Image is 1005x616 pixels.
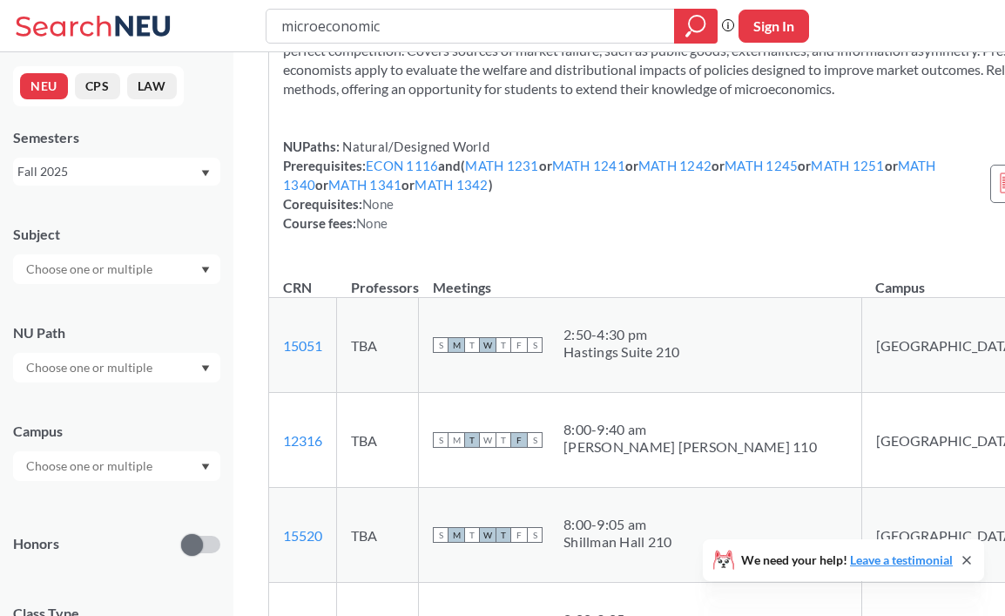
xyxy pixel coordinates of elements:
span: W [480,432,496,448]
span: We need your help! [741,554,953,566]
div: Subject [13,225,220,244]
th: Meetings [419,261,862,298]
div: magnifying glass [674,9,718,44]
span: F [511,337,527,353]
a: MATH 1245 [725,158,798,173]
a: Leave a testimonial [850,552,953,567]
span: S [433,432,449,448]
svg: magnifying glass [685,14,706,38]
span: F [511,432,527,448]
div: Fall 2025Dropdown arrow [13,158,220,186]
a: ECON 1116 [366,158,438,173]
span: F [511,527,527,543]
div: Dropdown arrow [13,353,220,382]
a: MATH 1231 [465,158,538,173]
div: 8:00 - 9:05 am [563,516,671,533]
td: TBA [337,298,419,393]
span: T [464,432,480,448]
div: Fall 2025 [17,162,199,181]
div: Dropdown arrow [13,451,220,481]
svg: Dropdown arrow [201,267,210,274]
span: M [449,527,464,543]
span: M [449,432,464,448]
div: NUPaths: Prerequisites: and ( or or or or or or or ) Corequisites: Course fees: [283,137,973,233]
button: LAW [127,73,177,99]
div: Campus [13,422,220,441]
span: T [496,432,511,448]
a: 15051 [283,337,322,354]
span: S [527,337,543,353]
input: Class, professor, course number, "phrase" [280,11,662,41]
span: T [464,337,480,353]
span: W [480,527,496,543]
div: Shillman Hall 210 [563,533,671,551]
div: Dropdown arrow [13,254,220,284]
span: Natural/Designed World [340,139,489,154]
span: T [464,527,480,543]
input: Choose one or multiple [17,259,164,280]
svg: Dropdown arrow [201,170,210,177]
div: Semesters [13,128,220,147]
span: S [527,527,543,543]
div: Hastings Suite 210 [563,343,680,361]
th: Professors [337,261,419,298]
div: CRN [283,278,312,297]
a: MATH 1342 [415,177,488,193]
div: 8:00 - 9:40 am [563,421,817,438]
span: None [356,215,388,231]
div: 2:50 - 4:30 pm [563,326,680,343]
a: 15520 [283,527,322,544]
p: Honors [13,534,59,554]
span: S [527,432,543,448]
button: CPS [75,73,120,99]
span: None [362,196,394,212]
a: MATH 1242 [638,158,712,173]
a: MATH 1251 [811,158,884,173]
span: S [433,337,449,353]
a: 12316 [283,432,322,449]
input: Choose one or multiple [17,456,164,477]
div: NU Path [13,323,220,342]
a: MATH 1241 [552,158,625,173]
span: W [480,337,496,353]
div: [PERSON_NAME] [PERSON_NAME] 110 [563,438,817,456]
span: T [496,527,511,543]
span: T [496,337,511,353]
a: MATH 1341 [328,177,401,193]
button: NEU [20,73,68,99]
td: TBA [337,488,419,583]
button: Sign In [739,10,809,43]
span: M [449,337,464,353]
svg: Dropdown arrow [201,365,210,372]
td: TBA [337,393,419,488]
input: Choose one or multiple [17,357,164,378]
svg: Dropdown arrow [201,464,210,470]
span: S [433,527,449,543]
